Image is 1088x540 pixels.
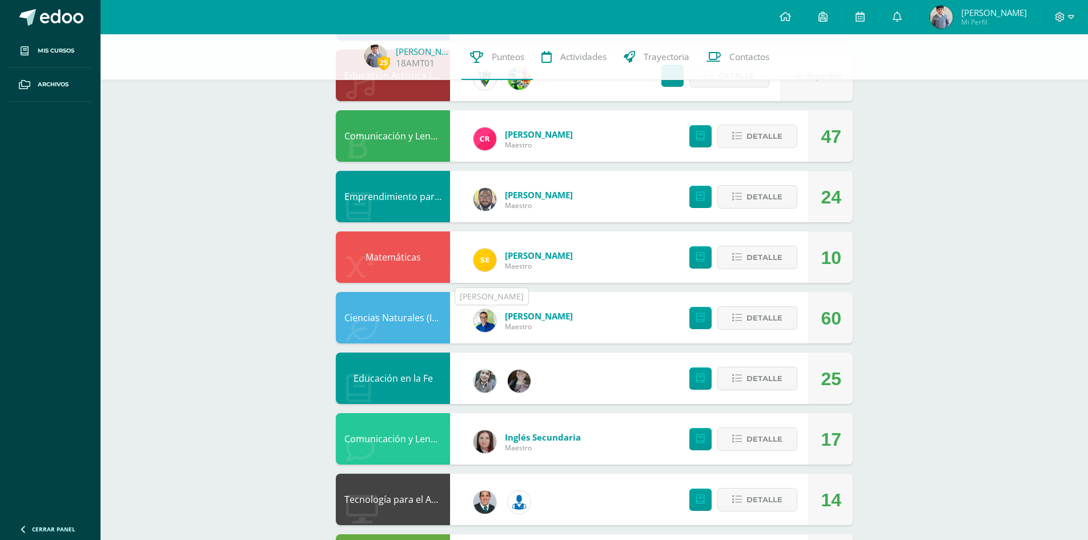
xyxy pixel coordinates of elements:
[378,55,390,70] span: 25
[746,368,782,389] span: Detalle
[461,34,533,80] a: Punteos
[821,293,841,344] div: 60
[38,80,69,89] span: Archivos
[32,525,75,533] span: Cerrar panel
[492,51,524,63] span: Punteos
[717,367,797,390] button: Detalle
[746,186,782,207] span: Detalle
[746,247,782,268] span: Detalle
[38,46,74,55] span: Mis cursos
[336,110,450,162] div: Comunicación y Lenguaje, Idioma Español
[746,126,782,147] span: Detalle
[821,171,841,223] div: 24
[336,292,450,343] div: Ciencias Naturales (Introducción a la Biología)
[505,310,573,322] span: [PERSON_NAME]
[505,443,581,453] span: Maestro
[505,261,573,271] span: Maestro
[336,474,450,525] div: Tecnología para el Aprendizaje y la Comunicación (Informática)
[505,189,573,201] span: [PERSON_NAME]
[698,34,778,80] a: Contactos
[729,51,769,63] span: Contactos
[746,429,782,450] span: Detalle
[615,34,698,80] a: Trayectoria
[746,307,782,329] span: Detalle
[473,249,496,271] img: 03c2987289e60ca238394da5f82a525a.png
[644,51,689,63] span: Trayectoria
[961,17,1027,27] span: Mi Perfil
[473,491,496,514] img: 2306758994b507d40baaa54be1d4aa7e.png
[961,7,1027,18] span: [PERSON_NAME]
[717,246,797,269] button: Detalle
[508,370,531,393] img: 8322e32a4062cfa8b237c59eedf4f548.png
[473,370,496,393] img: cba4c69ace659ae4cf02a5761d9a2473.png
[505,201,573,210] span: Maestro
[473,188,496,211] img: 712781701cd376c1a616437b5c60ae46.png
[717,125,797,148] button: Detalle
[336,231,450,283] div: Matemáticas
[9,68,91,102] a: Archivos
[533,34,615,80] a: Actividades
[396,57,435,69] a: 18AMT01
[473,430,496,453] img: 8af0450cf43d44e38c4a1497329761f3.png
[821,232,841,283] div: 10
[336,171,450,222] div: Emprendimiento para la Productividad
[717,185,797,209] button: Detalle
[930,6,953,29] img: 5beb38fec7668301f370e1681d348f64.png
[336,353,450,404] div: Educación en la Fe
[505,250,573,261] span: [PERSON_NAME]
[746,489,782,510] span: Detalle
[821,414,841,465] div: 17
[364,45,387,67] img: 5beb38fec7668301f370e1681d348f64.png
[821,111,841,162] div: 47
[821,474,841,526] div: 14
[505,140,573,150] span: Maestro
[473,127,496,150] img: ab28fb4d7ed199cf7a34bbef56a79c5b.png
[717,306,797,330] button: Detalle
[336,413,450,465] div: Comunicación y Lenguaje, Idioma Extranjero Inglés
[821,353,841,405] div: 25
[560,51,607,63] span: Actividades
[473,309,496,332] img: 692ded2a22070436d299c26f70cfa591.png
[508,491,531,514] img: 6ed6846fa57649245178fca9fc9a58dd.png
[717,427,797,451] button: Detalle
[505,431,581,443] span: Inglés Secundaria
[505,322,573,331] span: Maestro
[9,34,91,68] a: Mis cursos
[396,46,453,57] a: [PERSON_NAME]
[717,488,797,511] button: Detalle
[460,291,524,302] div: [PERSON_NAME]
[505,129,573,140] span: [PERSON_NAME]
